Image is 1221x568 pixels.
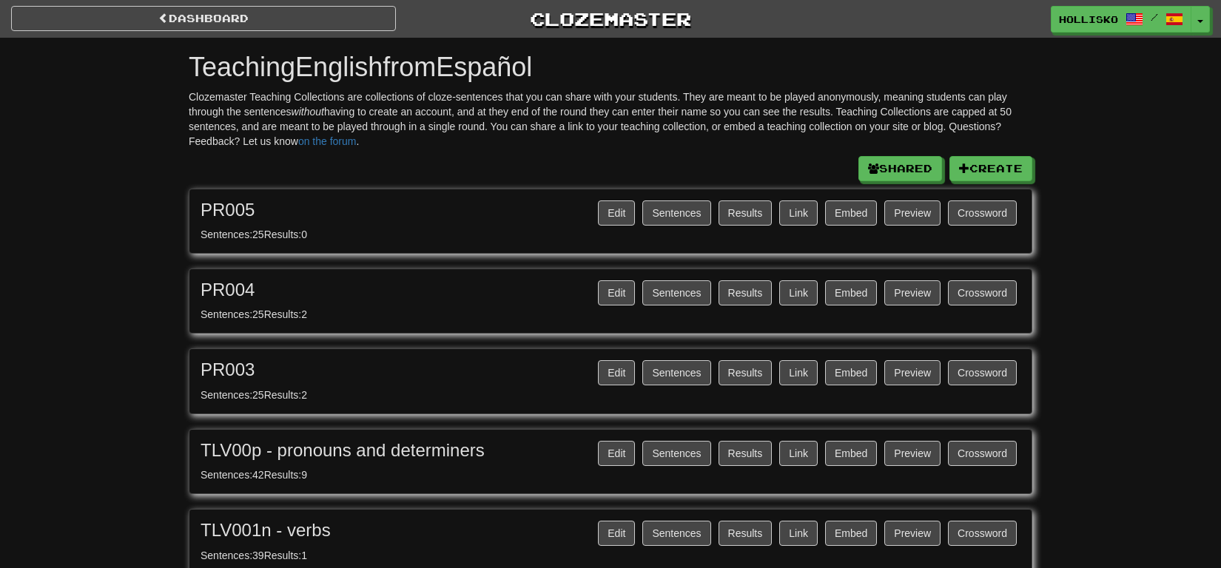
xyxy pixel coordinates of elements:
button: Edit [598,200,635,226]
button: Crossword [948,280,1017,305]
button: Sentences [642,521,710,546]
a: Preview [884,521,941,546]
div: Sentences: 42 Results: 9 [201,467,1020,482]
button: Link [779,441,818,466]
h3: TLV00p - pronouns and determiners [201,441,1020,460]
button: Link [779,280,818,305]
button: Embed [825,360,877,385]
button: Results [719,200,773,226]
button: Results [719,360,773,385]
a: on the forum [298,135,357,147]
a: Preview [884,360,941,385]
button: Edit [598,521,635,546]
button: Link [779,200,818,226]
button: Embed [825,521,877,546]
button: Crossword [948,441,1017,466]
button: Sentences [642,280,710,305]
button: Results [719,280,773,305]
button: Embed [825,441,877,466]
a: Preview [884,441,941,466]
button: Edit [598,360,635,385]
h3: TLV001n - verbs [201,521,1020,540]
button: Results [719,441,773,466]
button: Embed [825,200,877,226]
button: Edit [598,441,635,466]
button: Shared [858,156,942,181]
button: Sentences [642,360,710,385]
a: hollisko / [1051,6,1191,33]
h3: PR005 [201,200,1020,220]
h1: Teaching English from Español [189,53,1032,82]
h3: PR003 [201,360,1020,379]
button: Crossword [948,360,1017,385]
a: Dashboard [11,6,396,31]
button: Crossword [948,521,1017,546]
div: Sentences: 39 Results: 1 [201,548,1020,563]
button: Link [779,360,818,385]
span: / [1151,12,1158,22]
em: without [292,106,324,118]
div: Sentences: 25 Results: 2 [201,388,1020,402]
span: hollisko [1059,13,1118,26]
h3: PR004 [201,280,1020,300]
button: Results [719,521,773,546]
button: Edit [598,280,635,305]
button: Sentences [642,200,710,226]
button: Crossword [948,200,1017,226]
div: Sentences: 25 Results: 2 [201,307,1020,322]
a: Preview [884,280,941,305]
button: Link [779,521,818,546]
a: Preview [884,200,941,226]
button: Create [949,156,1032,181]
a: Clozemaster [418,6,803,32]
div: Sentences: 25 Results: 0 [201,227,1020,242]
button: Sentences [642,441,710,466]
button: Embed [825,280,877,305]
p: Clozemaster Teaching Collections are collections of cloze-sentences that you can share with your ... [189,89,1032,149]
